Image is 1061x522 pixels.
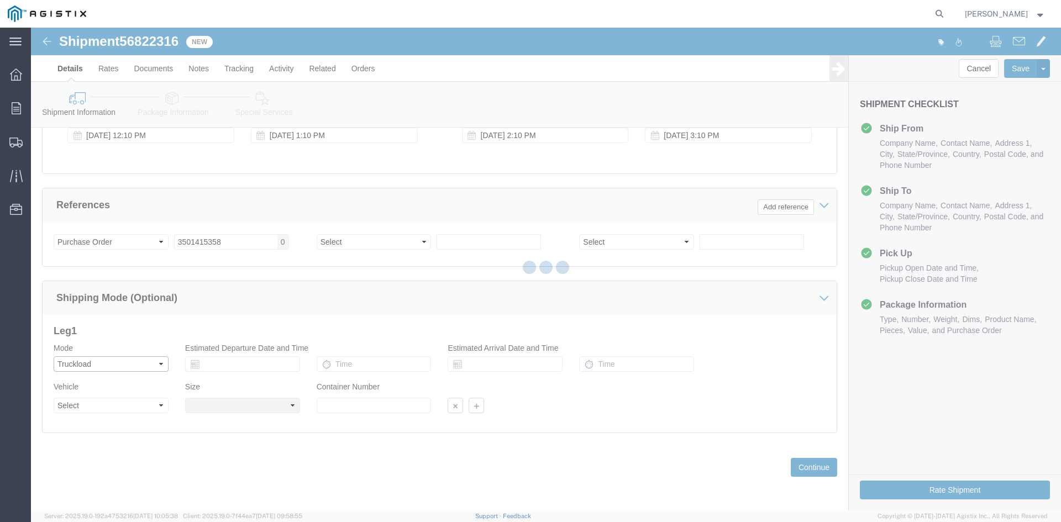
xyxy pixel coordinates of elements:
img: logo [8,6,86,22]
span: Client: 2025.19.0-7f44ea7 [183,513,302,519]
button: [PERSON_NAME] [964,7,1046,20]
span: [DATE] 10:05:38 [133,513,178,519]
span: Server: 2025.19.0-192a4753216 [44,513,178,519]
a: Feedback [503,513,531,519]
span: Copyright © [DATE]-[DATE] Agistix Inc., All Rights Reserved [878,512,1048,521]
span: Mario Castellanos [965,8,1028,20]
a: Support [475,513,503,519]
span: [DATE] 09:58:55 [256,513,302,519]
